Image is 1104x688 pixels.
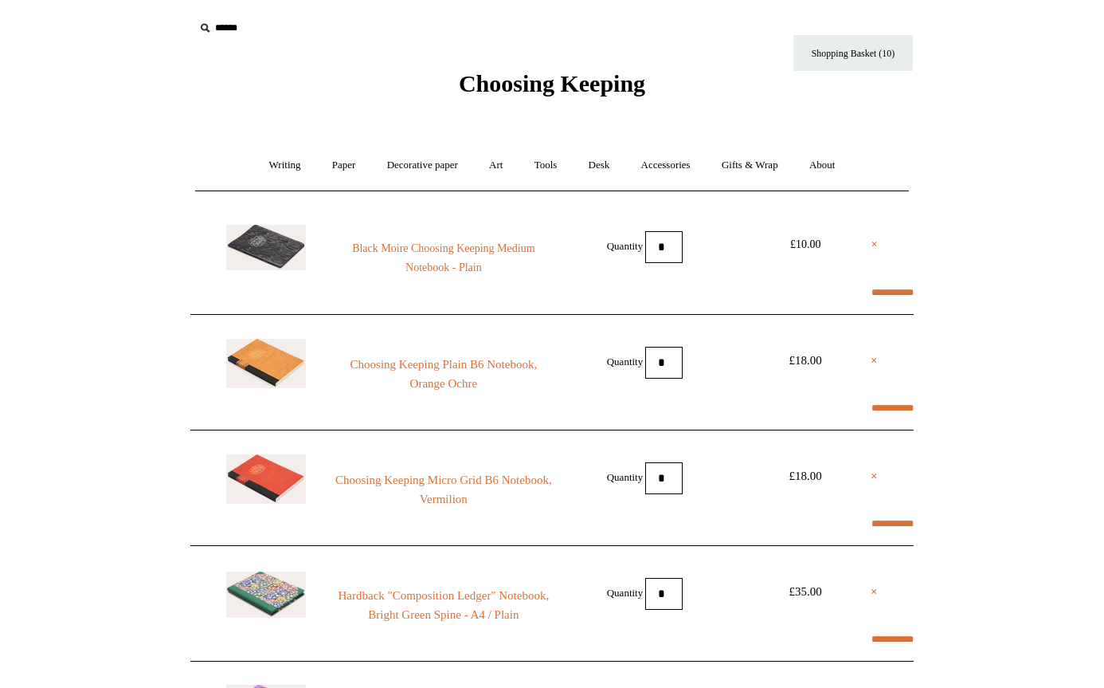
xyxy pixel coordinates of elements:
a: × [871,582,878,601]
a: Desk [574,144,624,187]
a: × [871,466,878,486]
span: Choosing Keeping [459,70,645,96]
a: Choosing Keeping Plain B6 Notebook, Orange Ochre [335,355,552,393]
a: × [871,235,878,254]
a: Tools [520,144,572,187]
div: £10.00 [769,235,841,254]
label: Quantity [607,355,644,367]
a: Paper [318,144,370,187]
a: Decorative paper [373,144,472,187]
a: Choosing Keeping Micro Grid B6 Notebook, Vermilion [335,470,552,509]
img: Black Moire Choosing Keeping Medium Notebook - Plain [226,225,306,270]
div: £18.00 [769,351,841,370]
a: Black Moire Choosing Keeping Medium Notebook - Plain [335,239,552,277]
a: Accessories [627,144,705,187]
div: £18.00 [769,466,841,486]
a: Choosing Keeping [459,83,645,94]
img: Choosing Keeping Micro Grid B6 Notebook, Vermilion [226,454,306,504]
a: Shopping Basket (10) [793,35,913,71]
img: Hardback "Composition Ledger" Notebook, Bright Green Spine - A4 / Plain [226,572,306,618]
a: Art [475,144,517,187]
label: Quantity [607,239,644,251]
a: Writing [255,144,315,187]
label: Quantity [607,470,644,482]
div: £35.00 [769,582,841,601]
a: Gifts & Wrap [707,144,793,187]
a: × [871,351,878,370]
a: About [795,144,850,187]
label: Quantity [607,586,644,598]
img: Choosing Keeping Plain B6 Notebook, Orange Ochre [226,339,306,388]
a: Hardback "Composition Ledger" Notebook, Bright Green Spine - A4 / Plain [335,586,552,624]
